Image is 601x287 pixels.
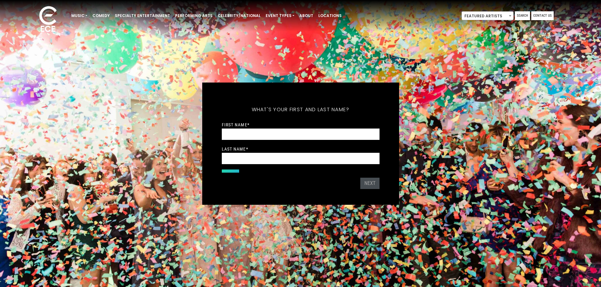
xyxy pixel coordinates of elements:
[222,98,380,121] h5: What's your first and last name?
[69,10,90,21] a: Music
[173,10,215,21] a: Performing Arts
[531,11,554,20] a: Contact Us
[316,10,344,21] a: Locations
[515,11,530,20] a: Search
[263,10,297,21] a: Event Types
[215,10,263,21] a: Celebrity/National
[222,122,250,128] label: First Name
[462,12,513,20] span: Featured Artists
[112,10,173,21] a: Specialty Entertainment
[222,146,248,152] label: Last Name
[297,10,316,21] a: About
[462,11,514,20] span: Featured Artists
[90,10,112,21] a: Comedy
[32,4,64,35] img: ece_new_logo_whitev2-1.png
